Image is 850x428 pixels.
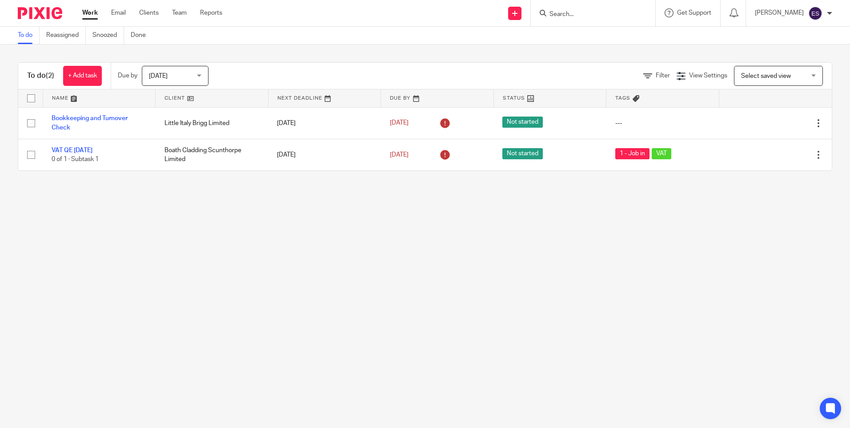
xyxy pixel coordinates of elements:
[52,115,128,130] a: Bookkeeping and Turnover Check
[131,27,152,44] a: Done
[502,117,543,128] span: Not started
[92,27,124,44] a: Snoozed
[118,71,137,80] p: Due by
[268,107,381,139] td: [DATE]
[652,148,671,159] span: VAT
[615,119,710,128] div: ---
[46,72,54,79] span: (2)
[549,11,629,19] input: Search
[46,27,86,44] a: Reassigned
[755,8,804,17] p: [PERSON_NAME]
[502,148,543,159] span: Not started
[52,147,92,153] a: VAT QE [DATE]
[149,73,168,79] span: [DATE]
[615,148,650,159] span: 1 - Job in
[18,27,40,44] a: To do
[156,107,269,139] td: Little Italy Brigg Limited
[18,7,62,19] img: Pixie
[111,8,126,17] a: Email
[27,71,54,81] h1: To do
[390,152,409,158] span: [DATE]
[741,73,791,79] span: Select saved view
[52,156,99,162] span: 0 of 1 · Subtask 1
[689,73,727,79] span: View Settings
[63,66,102,86] a: + Add task
[82,8,98,17] a: Work
[390,120,409,126] span: [DATE]
[200,8,222,17] a: Reports
[808,6,822,20] img: svg%3E
[172,8,187,17] a: Team
[677,10,711,16] span: Get Support
[268,139,381,170] td: [DATE]
[656,73,670,79] span: Filter
[139,8,159,17] a: Clients
[615,96,630,101] span: Tags
[156,139,269,170] td: Boath Cladding Scunthorpe Limited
